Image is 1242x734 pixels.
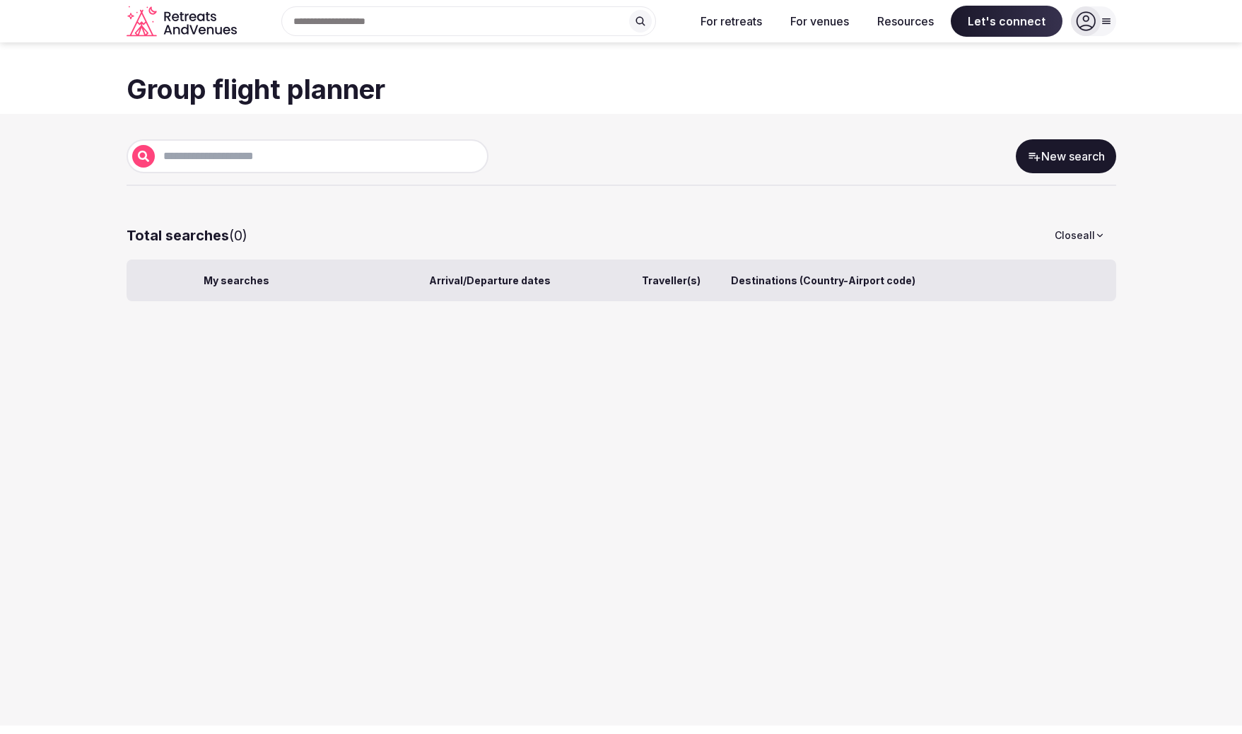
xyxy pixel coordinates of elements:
a: New search [1016,139,1116,173]
svg: Retreats and Venues company logo [127,6,240,37]
div: Arrival/Departure dates [429,274,611,288]
span: Let's connect [951,6,1062,37]
div: Destinations (Country-Airport code) [731,274,1065,288]
h1: Group flight planner [127,71,1116,108]
a: Visit the homepage [127,6,240,37]
button: Closeall [1043,220,1116,251]
button: For venues [779,6,860,37]
button: Resources [866,6,945,37]
div: Traveller(s) [618,274,725,288]
button: For retreats [689,6,773,37]
p: ( 0 ) [127,226,247,245]
strong: Total searches [127,227,229,244]
div: My searches [204,274,424,288]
